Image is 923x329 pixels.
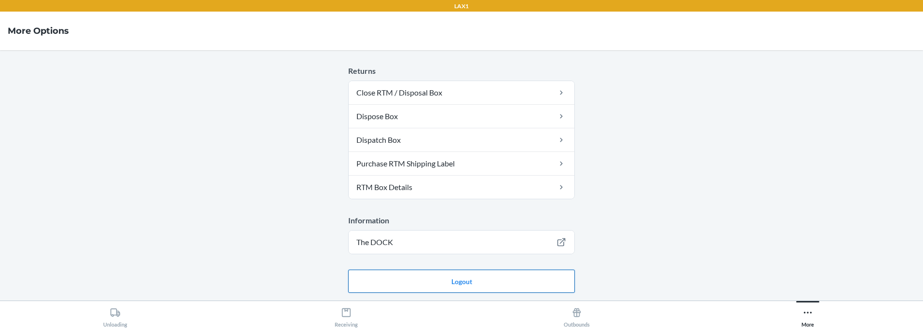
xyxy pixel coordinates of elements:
p: Returns [348,65,575,77]
a: Close RTM / Disposal Box [349,81,574,104]
a: The DOCK [349,231,574,254]
div: Outbounds [564,303,590,328]
div: More [801,303,814,328]
p: LAX1 [454,2,469,11]
button: Outbounds [461,301,692,328]
h4: More Options [8,25,69,37]
button: Logout [348,270,575,293]
a: Dispose Box [349,105,574,128]
div: Unloading [103,303,127,328]
a: Purchase RTM Shipping Label [349,152,574,175]
button: Receiving [231,301,462,328]
div: Receiving [335,303,358,328]
a: RTM Box Details [349,176,574,199]
p: Information [348,215,575,226]
a: Dispatch Box [349,128,574,151]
